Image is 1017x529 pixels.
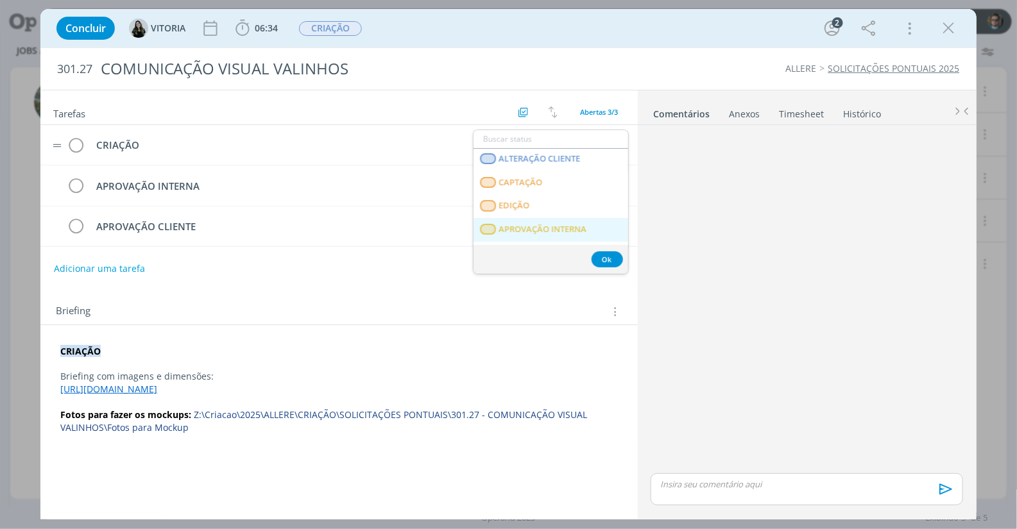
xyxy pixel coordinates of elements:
button: Ok [592,251,623,267]
input: Buscar status [474,130,628,148]
div: APROVAÇÃO CLIENTE [90,219,497,235]
div: dialog [40,9,976,519]
span: Abertas 3/3 [581,107,619,117]
button: CRIAÇÃO [298,21,363,37]
div: CRIAÇÃO [90,137,484,153]
span: Briefing [56,303,90,320]
div: Anexos [730,108,760,121]
img: drag-icon.svg [53,144,62,147]
span: Tarefas [53,105,85,120]
button: VVITORIA [129,19,185,38]
span: 06:34 [255,22,278,34]
span: APROVAÇÃO INTERNA [499,224,587,235]
a: Comentários [653,102,711,121]
button: Adicionar uma tarefa [53,257,146,280]
a: Timesheet [779,102,825,121]
strong: CRIAÇÃO [60,345,101,357]
p: Briefing com imagens e dimensões: [60,370,617,383]
span: EDIÇÃO [499,201,530,211]
button: 2 [822,18,842,38]
span: VITORIA [151,24,185,33]
div: 2 [832,17,843,28]
img: V [129,19,148,38]
span: CAPTAÇÃO [499,178,543,188]
span: 301.27 [57,62,92,76]
span: CRIAÇÃO [299,21,362,36]
div: COMUNICAÇÃO VISUAL VALINHOS [95,53,578,85]
span: Z:\Criacao\2025\ALLERE\CRIAÇÃO\SOLICITAÇÕES PONTUAIS\301.27 - COMUNICAÇÃO VISUAL VALINHOS\Fotos p... [60,408,590,433]
div: APROVAÇÃO INTERNA [90,178,497,194]
button: 06:34 [232,18,281,38]
strong: Fotos para fazer os mockups: [60,408,191,421]
span: ALTERAÇÃO CLIENTE [499,154,581,164]
a: ALLERE [786,62,817,74]
a: SOLICITAÇÕES PONTUAIS 2025 [828,62,960,74]
img: arrow-down-up.svg [549,106,558,118]
a: Histórico [843,102,882,121]
button: Concluir [56,17,115,40]
span: Concluir [65,23,106,33]
a: [URL][DOMAIN_NAME] [60,383,157,395]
